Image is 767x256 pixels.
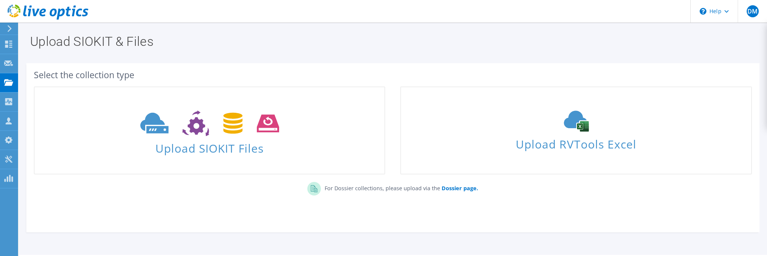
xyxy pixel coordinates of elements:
a: Upload RVTools Excel [400,86,752,174]
span: DM [747,5,759,17]
a: Upload SIOKIT Files [34,86,385,174]
div: Select the collection type [34,71,752,79]
b: Dossier page. [442,185,478,192]
a: Dossier page. [440,185,478,192]
span: Upload RVTools Excel [401,134,751,150]
h1: Upload SIOKIT & Files [30,35,752,48]
p: For Dossier collections, please upload via the [321,182,478,192]
svg: \n [700,8,706,15]
span: Upload SIOKIT Files [35,138,384,154]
